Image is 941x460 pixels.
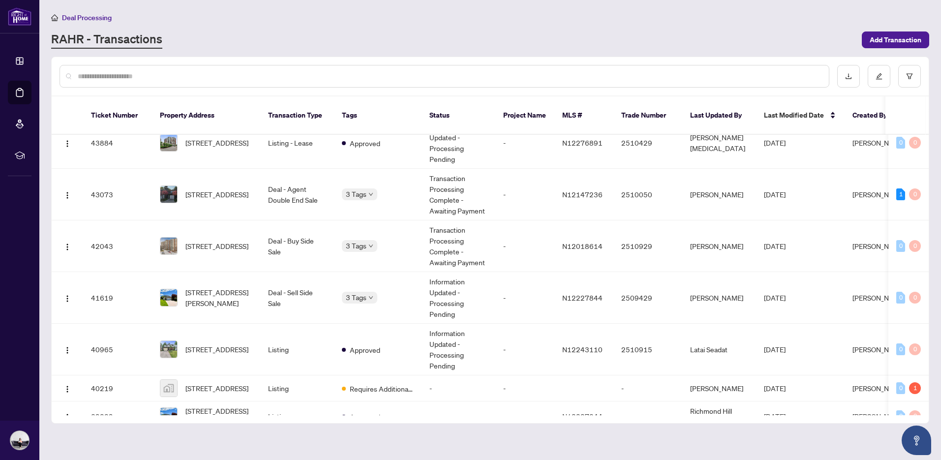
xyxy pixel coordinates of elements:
td: Richmond Hill Administrator [682,401,756,431]
div: 0 [909,188,921,200]
td: [PERSON_NAME] [682,375,756,401]
img: Profile Icon [10,431,29,450]
th: Trade Number [613,96,682,135]
td: Information Updated - Processing Pending [422,272,495,324]
span: [STREET_ADDRESS] [185,344,248,355]
div: 1 [896,188,905,200]
img: Logo [63,243,71,251]
span: N12018614 [562,242,603,250]
th: Project Name [495,96,554,135]
button: Open asap [902,426,931,455]
span: [DATE] [764,138,786,147]
img: thumbnail-img [160,408,177,425]
img: thumbnail-img [160,186,177,203]
td: Deal - Buy Side Sale [260,220,334,272]
button: Logo [60,135,75,151]
span: [PERSON_NAME] [852,345,906,354]
span: N12227844 [562,293,603,302]
div: 0 [909,410,921,422]
button: Logo [60,380,75,396]
button: Logo [60,238,75,254]
div: 0 [896,137,905,149]
span: 3 Tags [346,240,366,251]
button: Logo [60,186,75,202]
img: Logo [63,346,71,354]
td: 41619 [83,272,152,324]
span: [PERSON_NAME] [852,242,906,250]
span: Approved [350,138,380,149]
button: Logo [60,290,75,306]
span: [DATE] [764,242,786,250]
img: thumbnail-img [160,289,177,306]
td: [PERSON_NAME][MEDICAL_DATA] [682,117,756,169]
img: Logo [63,385,71,393]
img: Logo [63,191,71,199]
button: Add Transaction [862,31,929,48]
span: edit [876,73,882,80]
span: filter [906,73,913,80]
img: Logo [63,413,71,421]
span: Add Transaction [870,32,921,48]
img: thumbnail-img [160,380,177,397]
span: download [845,73,852,80]
span: N12227844 [562,412,603,421]
img: Logo [63,140,71,148]
span: 3 Tags [346,292,366,303]
div: 0 [896,240,905,252]
td: 2510050 [613,169,682,220]
td: Information Updated - Processing Pending [422,117,495,169]
span: [PERSON_NAME] [852,293,906,302]
span: down [368,192,373,197]
div: 0 [896,292,905,304]
td: 2510429 [613,117,682,169]
td: Listing [260,324,334,375]
td: Deal - Agent Double End Sale [260,169,334,220]
th: Created By [845,96,904,135]
span: N12276891 [562,138,603,147]
td: 43884 [83,117,152,169]
button: edit [868,65,890,88]
span: [DATE] [764,190,786,199]
span: Approved [350,344,380,355]
span: [DATE] [764,384,786,393]
td: - [495,324,554,375]
td: - [422,375,495,401]
div: 0 [896,382,905,394]
th: Last Modified Date [756,96,845,135]
td: Listing - Lease [260,117,334,169]
td: Listing [260,375,334,401]
td: - [495,375,554,401]
span: [STREET_ADDRESS] [185,383,248,394]
td: - [613,401,682,431]
td: Transaction Processing Complete - Awaiting Payment [422,169,495,220]
div: 0 [909,343,921,355]
span: [STREET_ADDRESS] [185,137,248,148]
td: Information Updated - Processing Pending [422,324,495,375]
td: - [495,220,554,272]
td: - [422,401,495,431]
td: 39889 [83,401,152,431]
a: RAHR - Transactions [51,31,162,49]
button: filter [898,65,921,88]
span: [PERSON_NAME] [852,384,906,393]
div: 0 [896,410,905,422]
td: Deal - Sell Side Sale [260,272,334,324]
span: [STREET_ADDRESS][PERSON_NAME] [185,405,252,427]
td: 40219 [83,375,152,401]
span: [STREET_ADDRESS] [185,189,248,200]
td: - [495,401,554,431]
button: Logo [60,408,75,424]
span: N12243110 [562,345,603,354]
span: Requires Additional Docs [350,383,414,394]
td: [PERSON_NAME] [682,169,756,220]
th: Tags [334,96,422,135]
div: 0 [909,137,921,149]
th: Transaction Type [260,96,334,135]
td: - [495,117,554,169]
td: Latai Seadat [682,324,756,375]
span: home [51,14,58,21]
td: 40965 [83,324,152,375]
th: Ticket Number [83,96,152,135]
td: Transaction Processing Complete - Awaiting Payment [422,220,495,272]
div: 0 [909,292,921,304]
